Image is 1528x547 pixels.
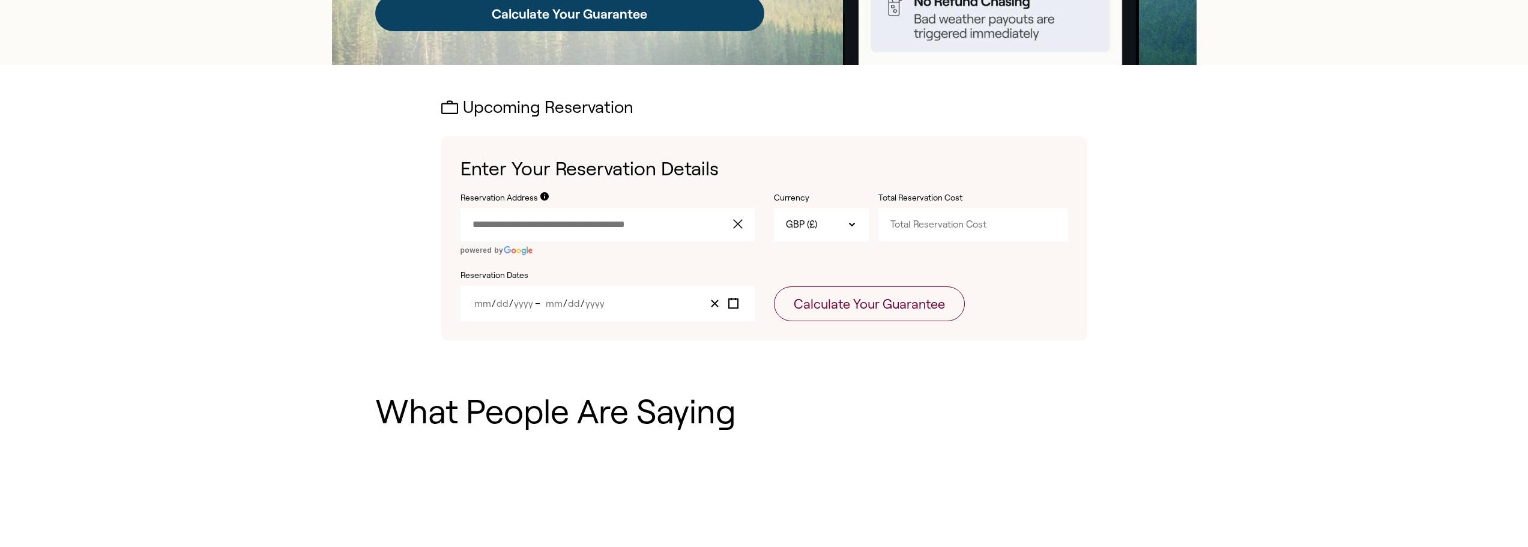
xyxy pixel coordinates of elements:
[774,286,965,321] button: Calculate Your Guarantee
[786,218,817,231] span: GBP (£)
[724,295,743,312] button: Toggle calendar
[567,298,581,309] input: Day
[503,246,533,255] img: Google logo
[461,246,504,255] span: powered by
[509,298,513,309] span: /
[878,192,998,204] label: Total Reservation Cost
[774,192,869,204] label: Currency
[581,298,585,309] span: /
[492,298,496,309] span: /
[461,192,538,204] label: Reservation Address
[474,298,492,309] input: Month
[461,156,1068,183] h1: Enter Your Reservation Details
[563,298,567,309] span: /
[729,208,755,241] button: clear value
[878,208,1068,241] input: Total Reservation Cost
[513,298,533,309] input: Year
[441,98,1087,117] h2: Upcoming Reservation
[375,393,1153,431] h1: What People Are Saying
[496,298,509,309] input: Day
[545,298,563,309] input: Month
[535,298,544,309] span: –
[461,270,755,282] label: Reservation Dates
[705,295,724,312] button: Clear value
[585,298,605,309] input: Year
